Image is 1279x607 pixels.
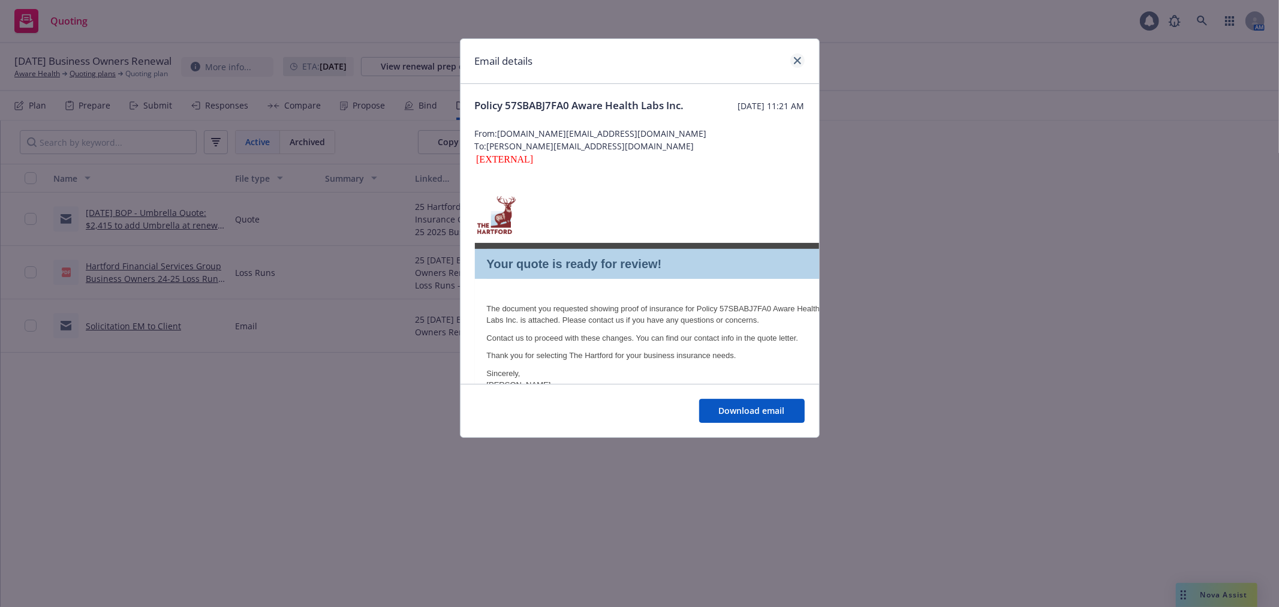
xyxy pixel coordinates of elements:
td: Contact us to proceed with these changes. You can find our contact info in the quote letter. [487,332,823,344]
div: [EXTERNAL] [475,152,805,167]
td: Your quote is ready for review! [487,255,823,273]
span: Policy 57SBABJ7FA0 Aware Health Labs Inc. [475,98,684,113]
td: Sincerely, [487,368,823,380]
h1: Email details [475,53,533,69]
span: [DATE] 11:21 AM [738,100,805,112]
td: [PERSON_NAME] [487,379,823,391]
img: The Hartford [475,194,518,237]
span: Download email [719,405,785,416]
td: Thank you for selecting The Hartford for your business insurance needs. [487,350,823,362]
span: From: [DOMAIN_NAME][EMAIL_ADDRESS][DOMAIN_NAME] [475,127,805,140]
td: The document you requested showing proof of insurance for Policy 57SBABJ7FA0 Aware Health Labs In... [487,303,823,326]
span: To: [PERSON_NAME][EMAIL_ADDRESS][DOMAIN_NAME] [475,140,805,152]
button: Download email [699,399,805,423]
a: close [790,53,805,68]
